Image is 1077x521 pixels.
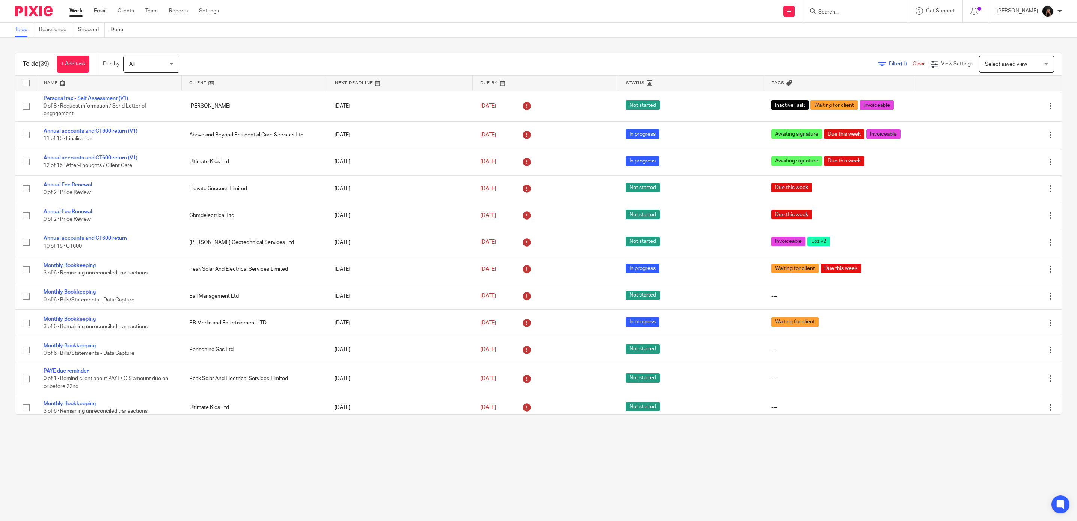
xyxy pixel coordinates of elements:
td: Ball Management Ltd [182,283,327,309]
td: RB Media and Entertainment LTD [182,309,327,336]
a: Monthly Bookkeeping [44,289,96,295]
td: [DATE] [327,121,473,148]
span: Invoiceable [860,100,894,110]
span: Inactive Task [771,100,809,110]
img: Pixie [15,6,53,16]
span: View Settings [941,61,973,67]
a: Email [94,7,106,15]
input: Search [818,9,885,16]
td: Ultimate Kids Ltd [182,148,327,175]
a: Reports [169,7,188,15]
span: Get Support [926,8,955,14]
a: Reassigned [39,23,72,37]
a: Annual Fee Renewal [44,182,92,188]
a: Monthly Bookkeeping [44,401,96,406]
a: Personal tax - Self Assessment (V1) [44,96,128,101]
div: --- [771,375,908,382]
span: (1) [901,61,907,67]
span: [DATE] [480,240,496,245]
td: Elevate Success Limited [182,175,327,202]
span: [DATE] [480,347,496,352]
a: Clients [118,7,134,15]
p: Due by [103,60,119,68]
span: [DATE] [480,267,496,272]
a: Monthly Bookkeeping [44,317,96,322]
span: Awaiting signature [771,156,822,166]
span: Due this week [771,210,812,219]
h1: To do [23,60,49,68]
td: [DATE] [327,309,473,336]
span: In progress [626,317,659,327]
td: [PERSON_NAME] [182,91,327,121]
span: Tags [772,81,784,85]
span: Invoiceable [866,129,901,139]
td: Above and Beyond Residential Care Services Ltd [182,121,327,148]
span: 0 of 2 · Price Review [44,217,91,222]
span: Waiting for client [771,317,819,327]
span: 0 of 1 · Remind client about PAYE/ CIS amount due on or before 22nd [44,376,168,389]
td: [DATE] [327,148,473,175]
span: In progress [626,156,659,166]
span: Select saved view [985,62,1027,67]
span: Loz v2 [807,237,830,246]
td: [DATE] [327,256,473,283]
a: Team [145,7,158,15]
span: Awaiting signature [771,129,822,139]
a: Annual accounts and CT600 return (V1) [44,155,137,161]
td: [DATE] [327,394,473,421]
span: 0 of 6 · Bills/Statements - Data Capture [44,351,134,356]
div: --- [771,404,908,411]
a: Settings [199,7,219,15]
td: Peak Solar And Electrical Services Limited [182,363,327,394]
span: Due this week [771,183,812,192]
span: Not started [626,344,660,354]
td: Perischine Gas Ltd [182,336,327,363]
td: [DATE] [327,283,473,309]
span: [DATE] [480,376,496,381]
span: Due this week [824,156,864,166]
span: Not started [626,237,660,246]
span: 3 of 6 · Remaining unreconciled transactions [44,270,148,276]
span: Filter [889,61,913,67]
div: --- [771,292,908,300]
span: (39) [39,61,49,67]
a: Monthly Bookkeeping [44,343,96,348]
span: Invoiceable [771,237,805,246]
span: 3 of 6 · Remaining unreconciled transactions [44,409,148,414]
a: Monthly Bookkeeping [44,263,96,268]
div: --- [771,346,908,353]
td: [DATE] [327,336,473,363]
td: [PERSON_NAME] Geotechnical Services Ltd [182,229,327,256]
a: Annual accounts and CT600 return [44,236,127,241]
a: Annual accounts and CT600 return (V1) [44,129,137,134]
span: 11 of 15 · Finalisation [44,136,92,141]
span: [DATE] [480,213,496,218]
td: [DATE] [327,91,473,121]
td: [DATE] [327,363,473,394]
span: 3 of 6 · Remaining unreconciled transactions [44,324,148,329]
span: [DATE] [480,103,496,109]
span: Waiting for client [771,264,819,273]
span: 12 of 15 · After-Thoughts / Client Care [44,163,132,168]
a: Done [110,23,129,37]
a: Annual Fee Renewal [44,209,92,214]
span: Waiting for client [810,100,858,110]
p: [PERSON_NAME] [997,7,1038,15]
td: Cbmdelectrical Ltd [182,202,327,229]
span: Due this week [821,264,861,273]
span: 0 of 6 · Bills/Statements - Data Capture [44,297,134,303]
img: 455A9867.jpg [1042,5,1054,17]
span: [DATE] [480,405,496,410]
td: [DATE] [327,229,473,256]
a: Work [69,7,83,15]
td: Ultimate Kids Ltd [182,394,327,421]
span: Not started [626,402,660,411]
a: Snoozed [78,23,105,37]
span: In progress [626,129,659,139]
span: Not started [626,291,660,300]
td: [DATE] [327,175,473,202]
span: Not started [626,183,660,192]
a: Clear [913,61,925,67]
span: [DATE] [480,159,496,164]
span: 10 of 15 · CT600 [44,244,82,249]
